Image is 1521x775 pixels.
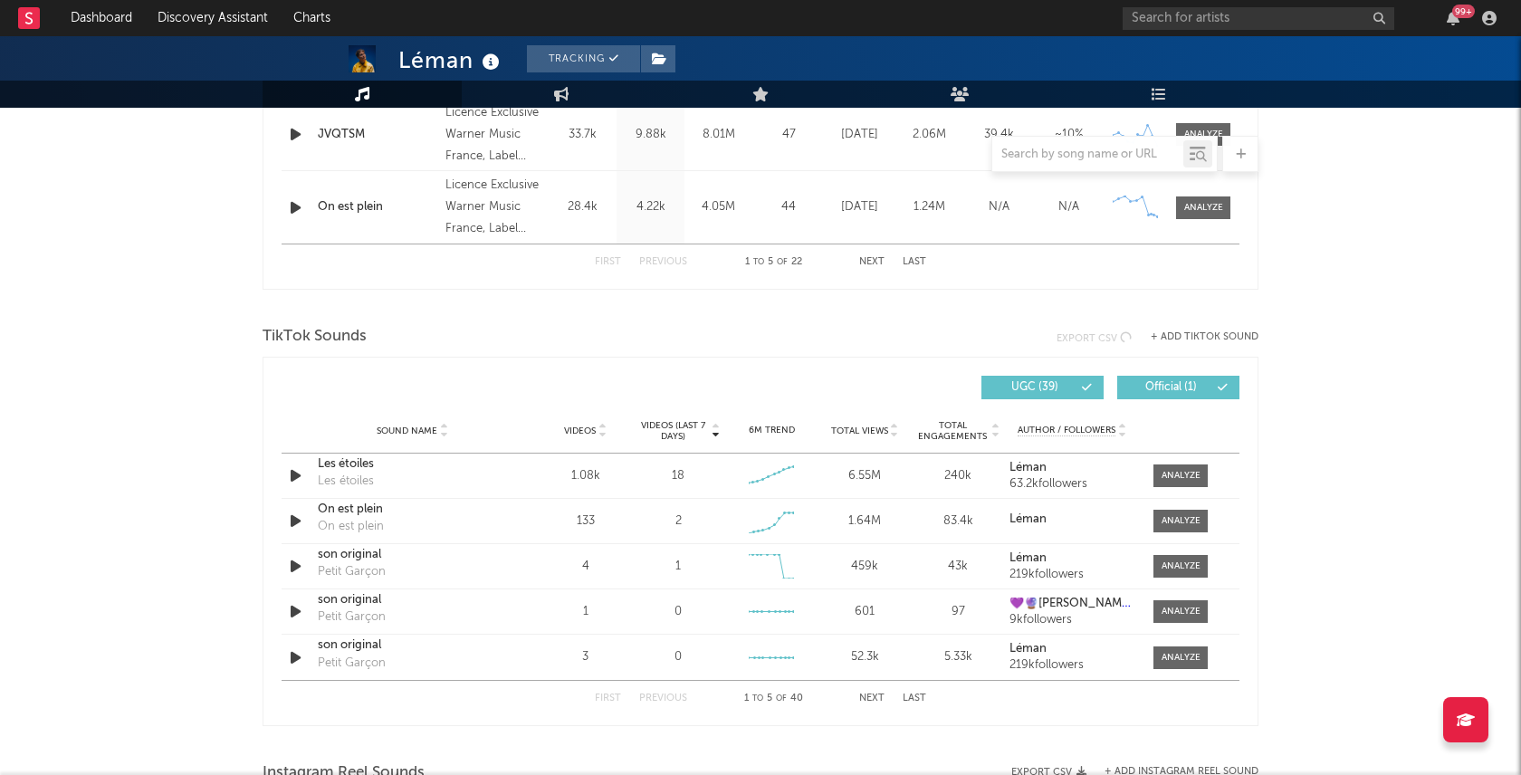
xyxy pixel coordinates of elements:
[543,512,627,531] div: 133
[1018,425,1115,436] span: Author / Followers
[899,198,960,216] div: 1.24M
[318,591,507,609] div: son original
[1117,376,1239,399] button: Official(1)
[636,420,710,442] span: Videos (last 7 days)
[753,258,764,266] span: to
[318,198,436,216] a: On est plein
[823,648,907,666] div: 52.3k
[543,603,627,621] div: 1
[916,558,1000,576] div: 43k
[829,198,890,216] div: [DATE]
[903,694,926,703] button: Last
[1009,598,1135,610] a: 💜🔮[PERSON_NAME] le roi 🔮💜
[969,126,1029,144] div: 39.4k
[899,126,960,144] div: 2.06M
[318,501,507,519] a: On est plein
[674,648,682,666] div: 0
[993,382,1076,393] span: UGC ( 39 )
[1009,643,1047,655] strong: Léman
[916,467,1000,485] div: 240k
[916,648,1000,666] div: 5.33k
[639,694,687,703] button: Previous
[1009,513,1047,525] strong: Léman
[859,694,885,703] button: Next
[445,102,544,167] div: Licence Exclusive Warner Music France, Label Parlophone, © 2024 BONJOUR MUSIQUE
[1123,7,1394,30] input: Search for artists
[829,126,890,144] div: [DATE]
[318,455,507,474] a: Les étoiles
[1009,552,1047,564] strong: Léman
[730,424,814,437] div: 6M Trend
[675,558,681,576] div: 1
[1057,330,1133,344] button: Export CSV
[318,608,386,627] div: Petit Garçon
[377,426,437,436] span: Sound Name
[674,603,682,621] div: 0
[672,467,684,485] div: 18
[823,512,907,531] div: 1.64M
[916,512,1000,531] div: 83.4k
[675,512,682,531] div: 2
[1009,659,1135,672] div: 219k followers
[1009,598,1192,609] strong: 💜🔮[PERSON_NAME] le roi 🔮💜
[318,546,507,564] a: son original
[1009,462,1135,474] a: Léman
[527,45,640,72] button: Tracking
[543,558,627,576] div: 4
[823,603,907,621] div: 601
[992,148,1183,162] input: Search by song name or URL
[757,126,820,144] div: 47
[1009,478,1135,491] div: 63.2k followers
[398,45,504,75] div: Léman
[595,694,621,703] button: First
[776,694,787,703] span: of
[823,467,907,485] div: 6.55M
[318,126,436,144] a: JVQTSM
[903,257,926,267] button: Last
[1452,5,1475,18] div: 99 +
[859,257,885,267] button: Next
[318,518,384,536] div: On est plein
[1009,513,1135,526] a: Léman
[564,426,596,436] span: Videos
[969,198,1029,216] div: N/A
[543,648,627,666] div: 3
[1151,332,1258,342] button: + Add TikTok Sound
[1009,614,1135,627] div: 9k followers
[318,563,386,581] div: Petit Garçon
[689,126,748,144] div: 8.01M
[1009,569,1135,581] div: 219k followers
[1009,643,1135,655] a: Léman
[1447,11,1459,25] button: 99+
[1129,382,1212,393] span: Official ( 1 )
[1038,126,1099,144] div: ~ 10 %
[831,426,888,436] span: Total Views
[595,257,621,267] button: First
[723,252,823,273] div: 1 5 22
[777,258,788,266] span: of
[689,198,748,216] div: 4.05M
[916,603,1000,621] div: 97
[981,376,1104,399] button: UGC(39)
[1009,462,1047,474] strong: Léman
[916,420,990,442] span: Total Engagements
[553,126,612,144] div: 33.7k
[553,198,612,216] div: 28.4k
[318,636,507,655] a: son original
[752,694,763,703] span: to
[1009,552,1135,565] a: Léman
[1133,332,1258,342] button: + Add TikTok Sound
[757,198,820,216] div: 44
[823,558,907,576] div: 459k
[543,467,627,485] div: 1.08k
[445,175,544,240] div: Licence Exclusive Warner Music France, Label Parlophone, © 2024 BONJOUR MUSIQUE
[621,126,680,144] div: 9.88k
[263,326,367,348] span: TikTok Sounds
[1038,198,1099,216] div: N/A
[318,655,386,673] div: Petit Garçon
